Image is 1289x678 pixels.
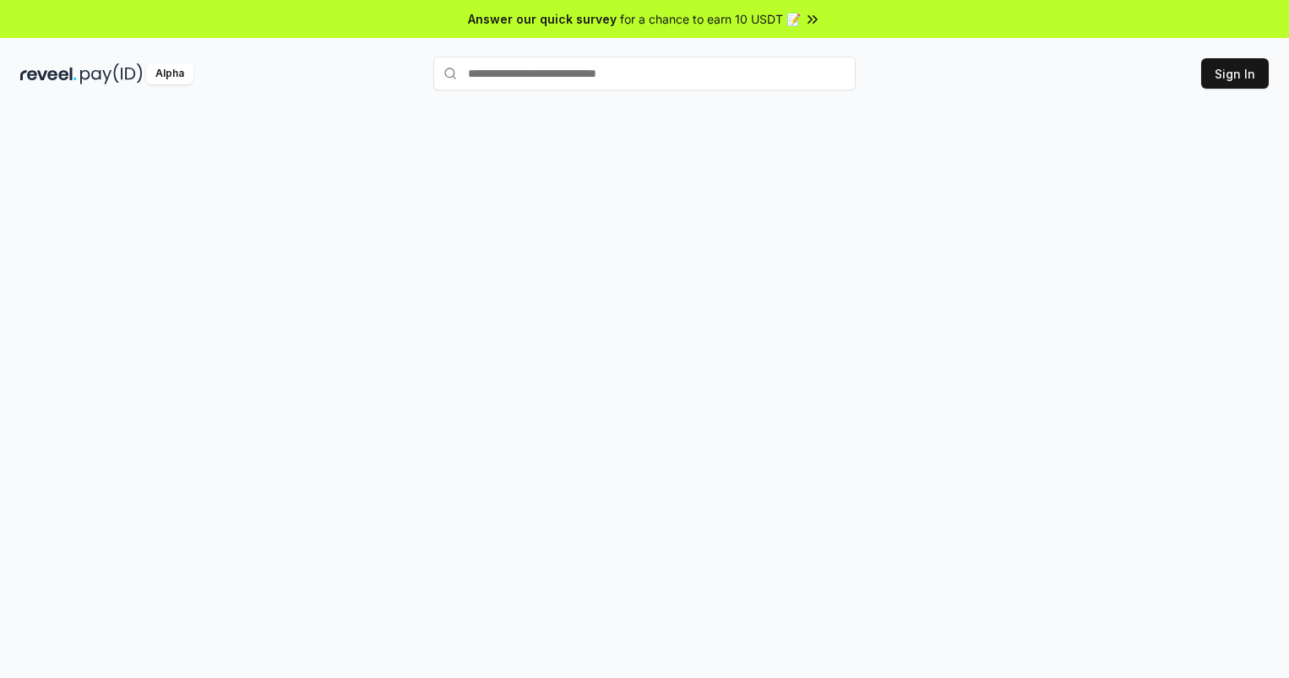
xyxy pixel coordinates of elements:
span: for a chance to earn 10 USDT 📝 [620,10,801,28]
img: reveel_dark [20,63,77,84]
span: Answer our quick survey [468,10,617,28]
button: Sign In [1201,58,1269,89]
img: pay_id [80,63,143,84]
div: Alpha [146,63,193,84]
